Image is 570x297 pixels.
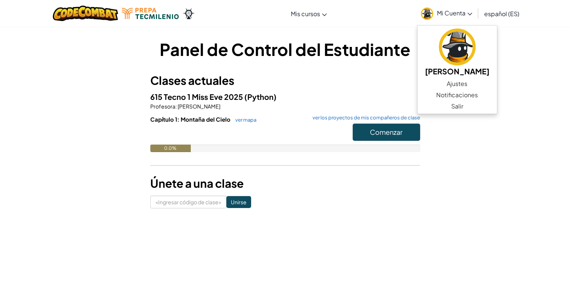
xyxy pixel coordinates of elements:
a: Ajustes [417,78,497,89]
font: español (ES) [484,10,519,18]
font: [PERSON_NAME] [425,66,489,76]
font: ver mapa [235,117,256,123]
a: Notificaciones [417,89,497,101]
font: Capítulo 1: Montaña del Cielo [150,116,230,123]
font: Ajustes [447,80,467,87]
font: [PERSON_NAME] [178,103,220,110]
img: avatar [421,8,433,20]
font: Mis cursos [291,10,320,18]
a: Salir [417,101,497,112]
button: Comenzar [353,124,420,141]
a: español (ES) [480,3,523,24]
font: ver los proyectos de mis compañeros de clase [313,115,420,121]
a: [PERSON_NAME] [417,27,497,78]
img: Logotipo de CodeCombat [53,6,118,21]
font: 615 Tecno 1 Miss Eve 2025 [150,92,243,101]
font: 0.0% [164,145,177,151]
font: Profesora [150,103,175,110]
font: Mi Cuenta [437,9,465,17]
img: avatar [439,29,476,65]
font: Panel de Control del Estudiante [160,39,410,60]
font: Comenzar [370,128,402,136]
font: : [175,103,177,110]
img: Logotipo de Tecmilenio [122,8,179,19]
a: Mi Cuenta [417,2,476,25]
font: Notificaciones [436,91,478,99]
font: Salir [451,102,463,110]
font: (Python) [244,92,277,101]
a: Mis cursos [287,3,331,24]
input: Unirse [226,196,251,208]
img: Ozaria [183,8,194,19]
font: Únete a una clase [150,176,244,190]
font: Clases actuales [150,73,234,87]
input: <Ingresar código de clase> [150,196,226,208]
